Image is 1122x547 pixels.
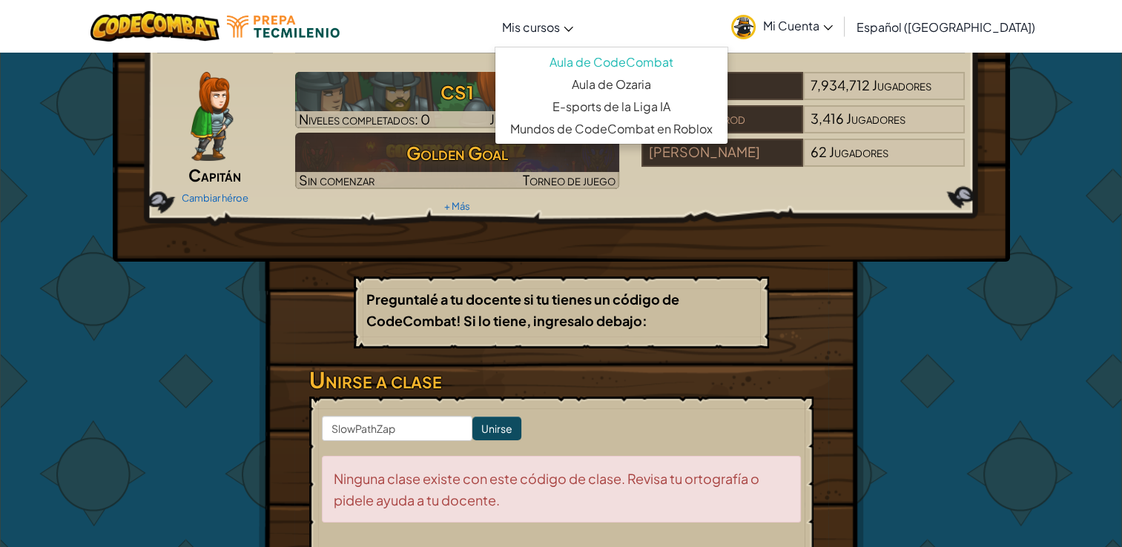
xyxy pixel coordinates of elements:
b: Preguntalé a tu docente si tu tienes un código de CodeCombat! Si lo tiene, ingresalo debajo: [366,291,679,329]
span: Juega al siguiente nivel [489,110,616,127]
div: Ninguna clase existe con este código de clase. Revisa tu ortografía o pidele ayuda a tu docente. [322,456,801,523]
input: <Enter Class Code> [322,416,472,441]
a: Aula de Ozaria [495,73,727,96]
a: Aula de CodeCombat [495,51,727,73]
input: Unirse [472,417,521,440]
a: + Más [444,200,470,212]
a: E-sports de la Liga IA [495,96,727,118]
img: CodeCombat logo [90,11,220,42]
span: Mi Cuenta [763,18,833,33]
a: Mi Cuenta [724,3,840,50]
a: Juega al siguiente nivel [295,72,619,128]
span: Español ([GEOGRAPHIC_DATA]) [857,19,1035,35]
span: Jugadores [872,76,931,93]
a: Tecmilenio-Prod3,416Jugadores [641,119,966,136]
h3: Golden Goal [295,136,619,170]
img: avatar [731,15,756,39]
span: Capitán [188,165,241,185]
img: CS1 [295,72,619,128]
span: 62 [811,143,827,160]
div: [PERSON_NAME] [641,139,803,167]
a: Español ([GEOGRAPHIC_DATA]) [849,7,1043,47]
span: 7,934,712 [811,76,870,93]
a: Golden GoalSin comenzarTorneo de juego [295,133,619,189]
span: Mis cursos [502,19,560,35]
a: Mundos de CodeCombat en Roblox [495,118,727,140]
span: Torneo de juego [523,171,616,188]
span: Sin comenzar [299,171,374,188]
h3: Unirse a clase [309,363,814,397]
a: [PERSON_NAME]62Jugadores [641,153,966,170]
a: Mundo7,934,712Jugadores [641,86,966,103]
img: Golden Goal [295,133,619,189]
span: Jugadores [829,143,888,160]
h3: CS1 [295,76,619,109]
span: Niveles completados: 0 [299,110,430,127]
a: Mis cursos [495,7,581,47]
span: 3,416 [811,110,844,127]
img: captain-pose.png [191,72,233,161]
img: Tecmilenio logo [227,16,340,38]
a: Cambiar héroe [182,192,248,204]
span: Jugadores [846,110,905,127]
